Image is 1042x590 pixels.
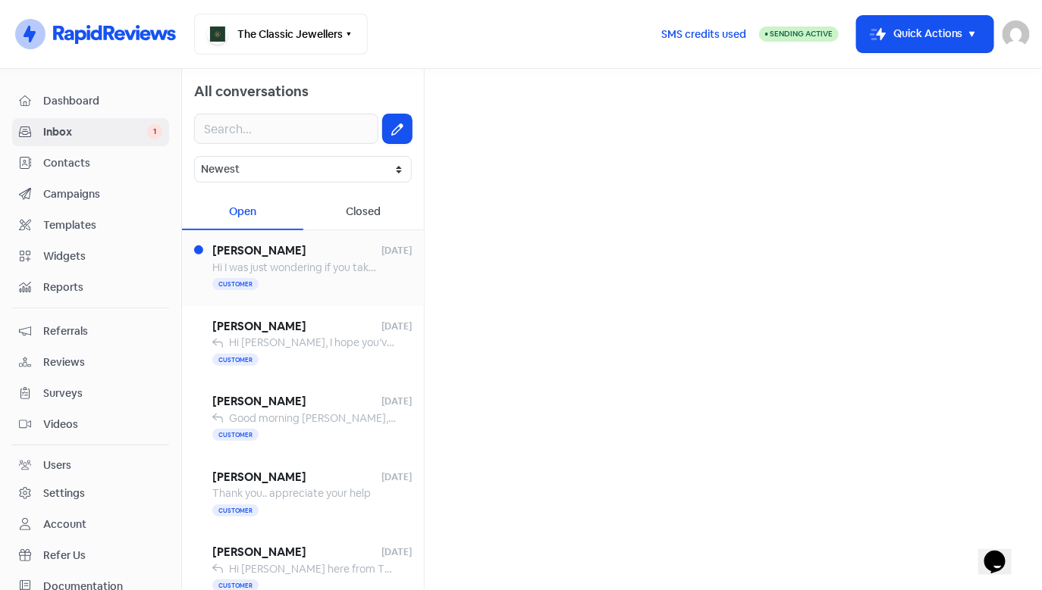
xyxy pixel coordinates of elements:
[212,486,371,500] span: Thank you.. appreciate your help
[43,417,162,432] span: Videos
[212,278,259,290] span: Customer
[12,87,169,115] a: Dashboard
[43,217,162,233] span: Templates
[147,124,162,139] span: 1
[194,114,378,144] input: Search...
[759,25,839,43] a: Sending Active
[381,395,412,408] span: [DATE]
[212,429,259,441] span: Customer
[212,544,381,561] span: [PERSON_NAME]
[43,248,162,264] span: Widgets
[12,348,169,376] a: Reviews
[12,542,169,570] a: Refer Us
[12,379,169,407] a: Surveys
[12,510,169,538] a: Account
[43,186,162,202] span: Campaigns
[43,93,162,109] span: Dashboard
[194,14,368,55] button: The Classic Jewellers
[43,323,162,339] span: Referrals
[182,195,303,230] div: Open
[12,211,169,239] a: Templates
[12,118,169,146] a: Inbox 1
[12,479,169,507] a: Settings
[661,27,746,42] span: SMS credits used
[381,320,412,333] span: [DATE]
[212,242,381,260] span: [PERSON_NAME]
[12,149,169,177] a: Contacts
[43,457,71,473] div: Users
[43,485,85,501] div: Settings
[212,354,259,366] span: Customer
[12,242,169,270] a: Widgets
[857,16,993,52] button: Quick Actions
[212,318,381,336] span: [PERSON_NAME]
[12,180,169,208] a: Campaigns
[770,29,833,39] span: Sending Active
[43,279,162,295] span: Reports
[381,545,412,559] span: [DATE]
[1003,20,1030,48] img: User
[212,261,592,274] span: Hi I was just wondering if you take off gold plating from silver jewellery? Thanks
[12,317,169,345] a: Referrals
[12,273,169,301] a: Reports
[43,124,147,140] span: Inbox
[43,517,86,532] div: Account
[303,195,425,230] div: Closed
[978,529,1027,575] iframe: chat widget
[212,504,259,517] span: Customer
[12,451,169,479] a: Users
[43,548,162,563] span: Refer Us
[212,393,381,411] span: [PERSON_NAME]
[648,25,759,41] a: SMS credits used
[381,244,412,258] span: [DATE]
[212,469,381,486] span: [PERSON_NAME]
[43,354,162,370] span: Reviews
[43,386,162,401] span: Surveys
[194,83,309,100] span: All conversations
[381,470,412,484] span: [DATE]
[43,155,162,171] span: Contacts
[12,411,169,439] a: Videos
